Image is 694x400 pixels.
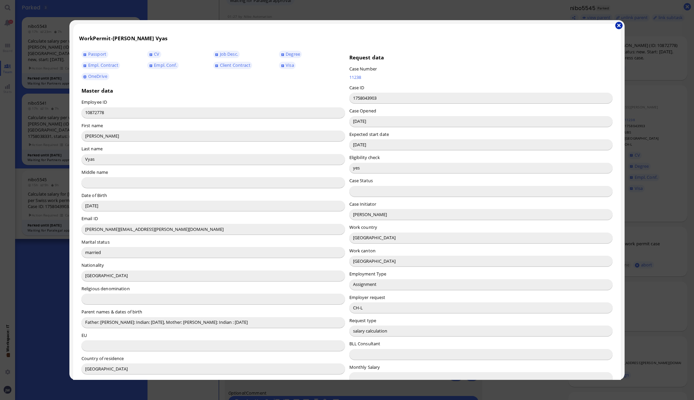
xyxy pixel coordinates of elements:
p: Dear [PERSON_NAME], [5,7,243,14]
span: [PERSON_NAME] [113,35,154,42]
p: I hope this message finds you well. I'm writing to let you know that the requested salary calcula... [5,19,243,41]
body: Rich Text Area. Press ALT-0 for help. [5,7,243,81]
span: Visa [286,62,294,68]
h3: Request data [349,54,613,61]
p: Kindly note the regular lead time of 10 weeks for non-Schengen residents in [GEOGRAPHIC_DATA] and... [5,46,243,69]
span: Passport [88,51,106,57]
label: Employer request [349,294,386,300]
label: Monthly Salary [349,364,380,370]
label: Request type [349,317,377,323]
a: Visa [279,62,296,69]
label: Country of residence [81,355,124,361]
span: CV [154,51,159,57]
h3: Master data [81,87,345,94]
label: Religious denomination [81,286,130,292]
a: 11238 [349,74,467,80]
a: Passport [81,51,108,58]
span: Job Desc. [220,51,238,57]
a: Empl. Conf. [147,62,179,69]
span: WorkPermit [79,35,111,42]
span: Empl. Conf. [154,62,177,68]
span: Degree [286,51,300,57]
label: Marital status [81,239,110,245]
span: Vyas [156,35,168,42]
label: Middle name [81,169,108,175]
label: Email ID [81,215,98,221]
label: BLL Consultant [349,341,381,347]
label: First name [81,122,103,129]
a: Degree [279,51,302,58]
label: Last name [81,146,103,152]
a: CV [147,51,161,58]
p: If you have any questions or need further assistance, please let me know. [5,73,243,81]
h3: - [79,35,615,42]
label: Parent names & dates of birth [81,309,142,315]
span: Empl. Contract [88,62,118,68]
label: Case Number [349,66,377,72]
label: Work canton [349,248,375,254]
a: Client Contract [213,62,252,69]
span: Client Contract [220,62,250,68]
label: Date of Birth [81,192,107,198]
label: Case Status [349,178,373,184]
label: Employment Type [349,271,387,277]
label: EU [81,332,87,338]
label: Case Initiator [349,201,377,207]
a: OneDrive [81,73,109,80]
label: Case Opened [349,108,376,114]
label: Case ID [349,85,364,91]
a: Empl. Contract [81,62,120,69]
label: Expected start date [349,131,389,137]
a: Job Desc. [213,51,240,58]
label: Employee ID [81,99,107,105]
label: Nationality [81,262,104,268]
label: Work country [349,224,378,230]
label: Eligibility check [349,154,380,160]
